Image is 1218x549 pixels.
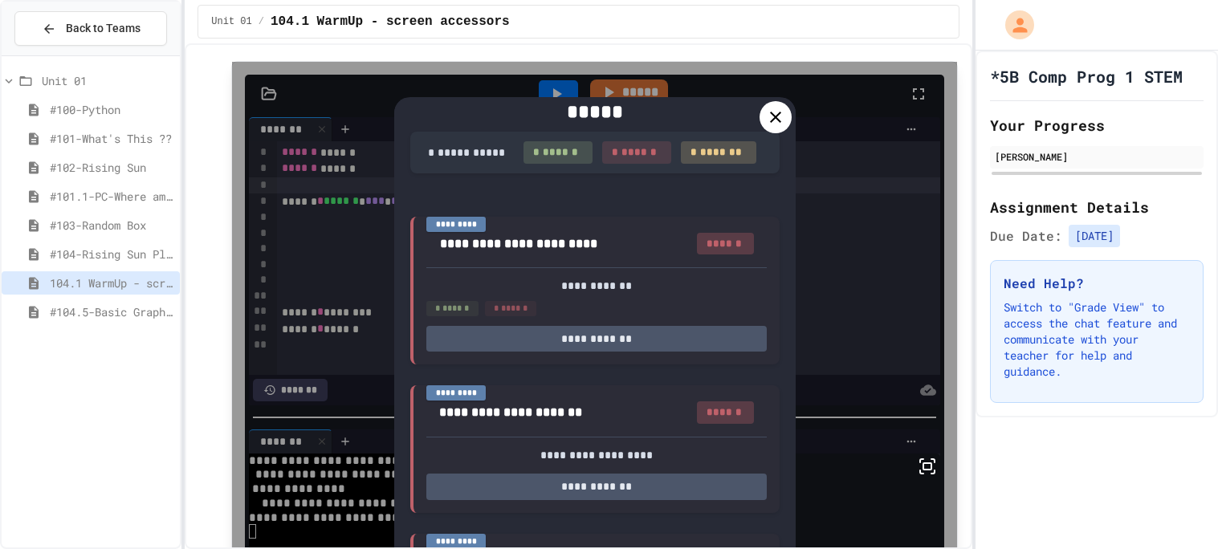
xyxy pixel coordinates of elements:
[50,217,173,234] span: #103-Random Box
[988,6,1038,43] div: My Account
[259,15,264,28] span: /
[1069,225,1120,247] span: [DATE]
[50,246,173,262] span: #104-Rising Sun Plus
[50,159,173,176] span: #102-Rising Sun
[990,114,1204,136] h2: Your Progress
[990,65,1183,87] h1: *5B Comp Prog 1 STEM
[50,274,173,291] span: 104.1 WarmUp - screen accessors
[50,101,173,118] span: #100-Python
[50,188,173,205] span: #101.1-PC-Where am I?
[990,226,1062,246] span: Due Date:
[271,12,510,31] span: 104.1 WarmUp - screen accessors
[50,303,173,320] span: #104.5-Basic Graphics Review
[66,20,141,37] span: Back to Teams
[1004,299,1190,380] p: Switch to "Grade View" to access the chat feature and communicate with your teacher for help and ...
[211,15,251,28] span: Unit 01
[50,130,173,147] span: #101-What's This ??
[995,149,1199,164] div: [PERSON_NAME]
[990,196,1204,218] h2: Assignment Details
[1004,274,1190,293] h3: Need Help?
[42,72,173,89] span: Unit 01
